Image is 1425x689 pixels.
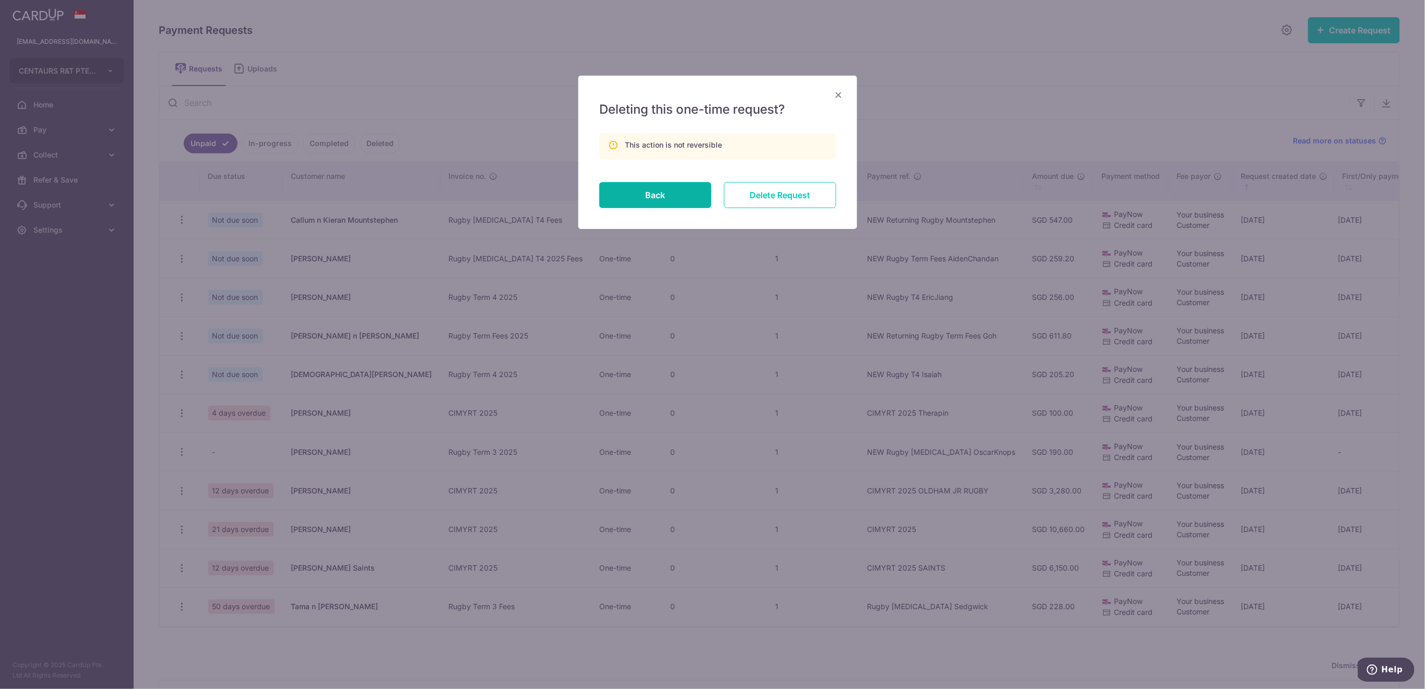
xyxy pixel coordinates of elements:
[625,140,722,150] div: This action is not reversible
[599,102,836,117] h5: Deleting this one-time request?
[724,182,836,208] input: Delete Request
[1358,658,1415,684] iframe: Opens a widget where you can find more information
[834,87,842,102] span: ×
[23,7,45,17] span: Help
[832,88,845,101] button: Close
[599,182,711,208] button: Back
